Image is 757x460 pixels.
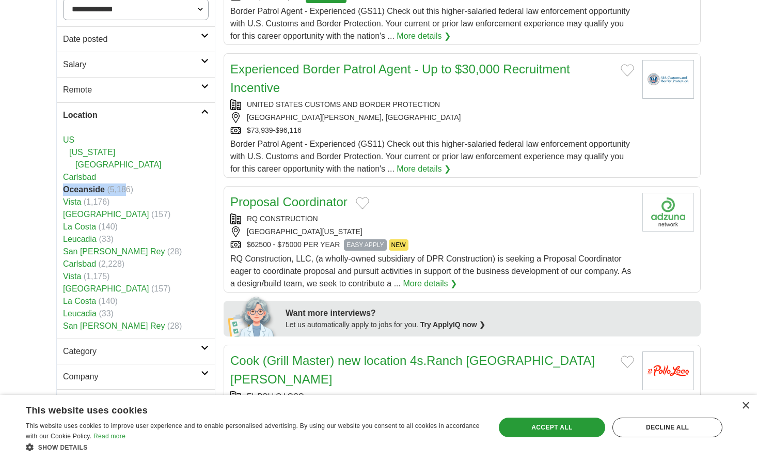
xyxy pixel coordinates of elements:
[57,364,215,389] a: Company
[63,222,96,231] a: La Costa
[247,100,440,109] a: UNITED STATES CUSTOMS AND BORDER PROTECTION
[99,222,118,231] span: (140)
[63,84,201,96] h2: Remote
[230,7,630,40] span: Border Patrol Agent - Experienced (GS11) Check out this higher-salaried federal law enforcement o...
[286,307,695,319] div: Want more interviews?
[356,197,369,209] button: Add to favorite jobs
[230,254,631,288] span: RQ Construction, LLC, (a wholly-owned subsidiary of DPR Construction) is seeking a Proposal Coord...
[57,77,215,102] a: Remote
[63,247,165,256] a: San [PERSON_NAME] Rey
[151,210,170,219] span: (157)
[63,309,97,318] a: Leucadia
[84,197,110,206] span: (1,176)
[642,351,694,390] img: El Pollo Loco logo
[230,354,595,386] a: Cook (Grill Master) new location 4s.Ranch [GEOGRAPHIC_DATA][PERSON_NAME]
[84,272,110,281] span: (1,175)
[63,297,96,305] a: La Costa
[63,259,96,268] a: Carlsbad
[99,235,113,243] span: (33)
[99,309,113,318] span: (33)
[286,319,695,330] div: Let us automatically apply to jobs for you.
[420,320,485,329] a: Try ApplyIQ now ❯
[403,278,457,290] a: More details ❯
[230,213,634,224] div: RQ CONSTRUCTION
[230,239,634,251] div: $62500 - $75000 PER YEAR
[57,52,215,77] a: Salary
[742,402,749,410] div: Close
[247,392,304,400] a: EL POLLO LOCO
[63,33,201,45] h2: Date posted
[151,284,170,293] span: (157)
[63,345,201,358] h2: Category
[38,444,88,451] span: Show details
[167,247,182,256] span: (28)
[63,135,74,144] a: US
[63,284,149,293] a: [GEOGRAPHIC_DATA]
[63,109,201,121] h2: Location
[63,210,149,219] a: [GEOGRAPHIC_DATA]
[63,321,165,330] a: San [PERSON_NAME] Rey
[230,140,630,173] span: Border Patrol Agent - Experienced (GS11) Check out this higher-salaried federal law enforcement o...
[63,235,97,243] a: Leucadia
[63,173,96,181] a: Carlsbad
[397,30,451,42] a: More details ❯
[57,26,215,52] a: Date posted
[63,185,105,194] strong: Oceanside
[69,148,115,157] a: [US_STATE]
[57,389,215,415] a: Employment type
[230,195,348,209] a: Proposal Coordinator
[167,321,182,330] span: (28)
[642,193,694,232] img: Company logo
[621,356,634,368] button: Add to favorite jobs
[499,418,606,437] div: Accept all
[75,160,162,169] a: [GEOGRAPHIC_DATA]
[63,272,81,281] a: Vista
[26,422,480,440] span: This website uses cookies to improve user experience and to enable personalised advertising. By u...
[63,58,201,71] h2: Salary
[397,163,451,175] a: More details ❯
[99,297,118,305] span: (140)
[230,226,634,237] div: [GEOGRAPHIC_DATA][US_STATE]
[107,185,133,194] span: (5,186)
[63,371,201,383] h2: Company
[57,102,215,128] a: Location
[26,401,455,417] div: This website uses cookies
[98,259,124,268] span: (2,228)
[230,112,634,123] div: [GEOGRAPHIC_DATA][PERSON_NAME], [GEOGRAPHIC_DATA]
[26,442,481,452] div: Show details
[63,197,81,206] a: Vista
[230,125,634,136] div: $73,939-$96,116
[389,239,408,251] span: NEW
[621,64,634,76] button: Add to favorite jobs
[230,62,570,95] a: Experienced Border Patrol Agent - Up to $30,000 Recruitment Incentive
[57,339,215,364] a: Category
[228,295,278,336] img: apply-iq-scientist.png
[344,239,386,251] span: EASY APPLY
[612,418,722,437] div: Decline all
[93,433,125,440] a: Read more, opens a new window
[642,60,694,99] img: U.S. Customs and Border Protection logo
